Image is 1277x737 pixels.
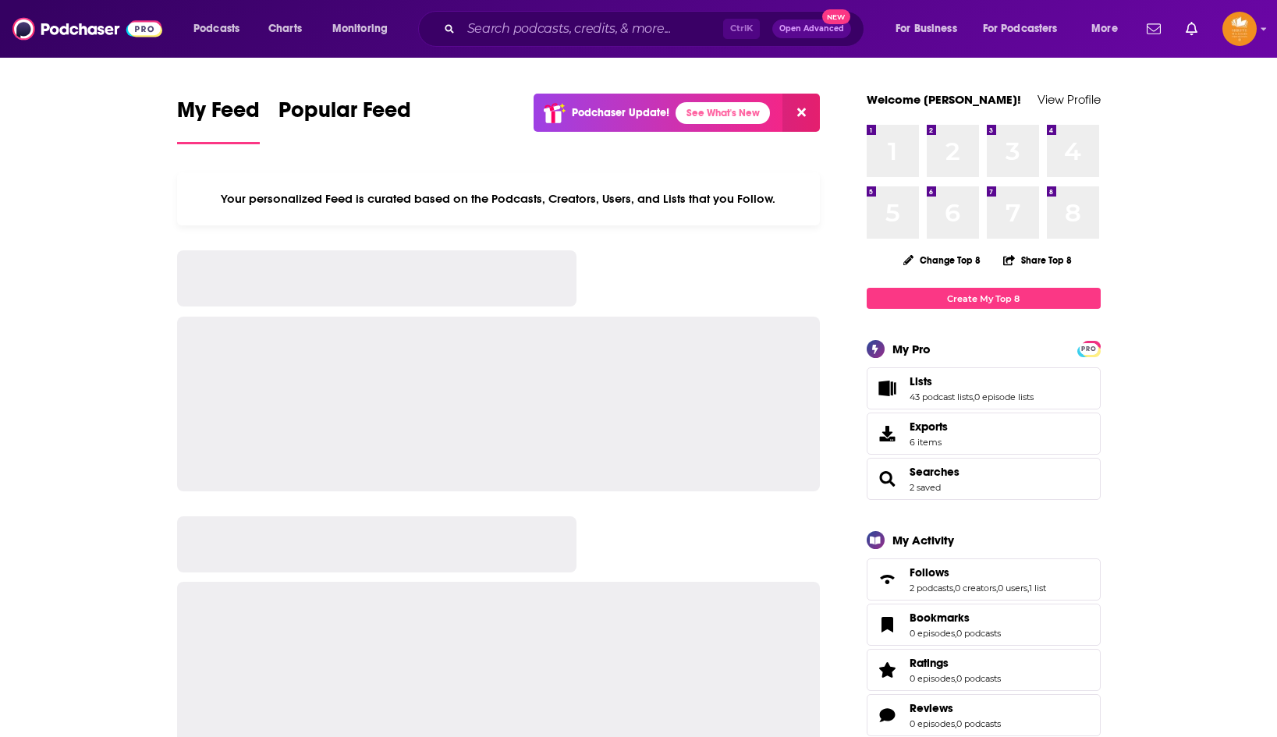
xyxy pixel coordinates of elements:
[278,97,411,133] span: Popular Feed
[996,583,998,593] span: ,
[910,673,955,684] a: 0 episodes
[872,614,903,636] a: Bookmarks
[872,377,903,399] a: Lists
[321,16,408,41] button: open menu
[910,392,973,402] a: 43 podcast lists
[1002,245,1073,275] button: Share Top 8
[1222,12,1257,46] span: Logged in as ShreveWilliams
[177,97,260,133] span: My Feed
[867,367,1101,409] span: Lists
[183,16,260,41] button: open menu
[867,558,1101,601] span: Follows
[910,420,948,434] span: Exports
[867,694,1101,736] span: Reviews
[910,718,955,729] a: 0 episodes
[1091,18,1118,40] span: More
[910,482,941,493] a: 2 saved
[956,673,1001,684] a: 0 podcasts
[910,437,948,448] span: 6 items
[867,649,1101,691] span: Ratings
[910,628,955,639] a: 0 episodes
[1222,12,1257,46] button: Show profile menu
[910,701,953,715] span: Reviews
[910,565,949,579] span: Follows
[1222,12,1257,46] img: User Profile
[177,172,821,225] div: Your personalized Feed is curated based on the Podcasts, Creators, Users, and Lists that you Follow.
[955,628,956,639] span: ,
[885,16,977,41] button: open menu
[872,569,903,590] a: Follows
[1080,342,1098,354] a: PRO
[1038,92,1101,107] a: View Profile
[896,18,957,40] span: For Business
[1179,16,1204,42] a: Show notifications dropdown
[193,18,239,40] span: Podcasts
[1027,583,1029,593] span: ,
[872,704,903,726] a: Reviews
[12,14,162,44] img: Podchaser - Follow, Share and Rate Podcasts
[461,16,723,41] input: Search podcasts, credits, & more...
[872,659,903,681] a: Ratings
[676,102,770,124] a: See What's New
[910,374,1034,388] a: Lists
[433,11,879,47] div: Search podcasts, credits, & more...
[910,656,949,670] span: Ratings
[1140,16,1167,42] a: Show notifications dropdown
[867,604,1101,646] span: Bookmarks
[332,18,388,40] span: Monitoring
[910,565,1046,579] a: Follows
[955,583,996,593] a: 0 creators
[956,628,1001,639] a: 0 podcasts
[867,92,1021,107] a: Welcome [PERSON_NAME]!
[910,611,1001,625] a: Bookmarks
[572,106,669,119] p: Podchaser Update!
[910,374,932,388] span: Lists
[872,468,903,490] a: Searches
[894,250,991,270] button: Change Top 8
[867,413,1101,455] a: Exports
[910,465,960,479] a: Searches
[177,97,260,144] a: My Feed
[723,19,760,39] span: Ctrl K
[779,25,844,33] span: Open Advanced
[822,9,850,24] span: New
[867,458,1101,500] span: Searches
[772,19,851,38] button: Open AdvancedNew
[974,392,1034,402] a: 0 episode lists
[268,18,302,40] span: Charts
[258,16,311,41] a: Charts
[910,656,1001,670] a: Ratings
[1080,343,1098,355] span: PRO
[910,701,1001,715] a: Reviews
[910,583,953,593] a: 2 podcasts
[278,97,411,144] a: Popular Feed
[956,718,1001,729] a: 0 podcasts
[953,583,955,593] span: ,
[892,342,931,356] div: My Pro
[983,18,1058,40] span: For Podcasters
[998,583,1027,593] a: 0 users
[1080,16,1137,41] button: open menu
[892,533,954,547] div: My Activity
[867,288,1101,309] a: Create My Top 8
[955,718,956,729] span: ,
[973,16,1080,41] button: open menu
[973,392,974,402] span: ,
[872,423,903,445] span: Exports
[955,673,956,684] span: ,
[1029,583,1046,593] a: 1 list
[910,611,970,625] span: Bookmarks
